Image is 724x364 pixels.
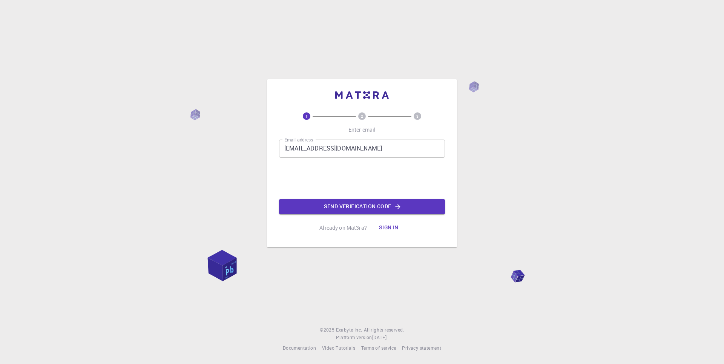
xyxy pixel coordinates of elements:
span: Documentation [283,345,316,351]
p: Already on Mat3ra? [319,224,367,232]
button: Send verification code [279,199,445,214]
a: Video Tutorials [322,344,355,352]
button: Sign in [373,220,405,235]
span: © 2025 [320,326,336,334]
text: 2 [361,114,363,119]
text: 1 [305,114,308,119]
label: Email address [284,137,313,143]
a: Terms of service [361,344,396,352]
span: Exabyte Inc. [336,327,362,333]
a: Documentation [283,344,316,352]
span: [DATE] . [372,334,388,340]
span: Platform version [336,334,372,341]
a: Privacy statement [402,344,441,352]
a: Exabyte Inc. [336,326,362,334]
p: Enter email [348,126,376,134]
span: Terms of service [361,345,396,351]
iframe: reCAPTCHA [305,164,419,193]
span: All rights reserved. [364,326,404,334]
a: [DATE]. [372,334,388,341]
span: Privacy statement [402,345,441,351]
span: Video Tutorials [322,345,355,351]
text: 3 [416,114,419,119]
